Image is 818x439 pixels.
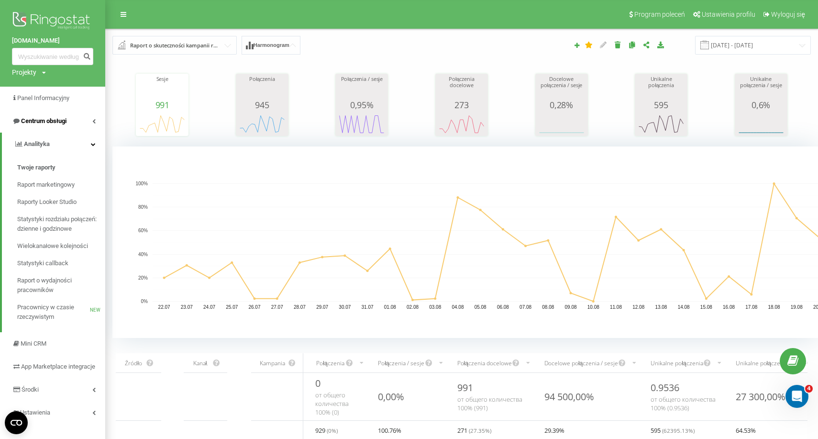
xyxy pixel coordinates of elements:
[17,241,88,251] span: Wielokanałowe kolejności
[17,276,100,295] span: Raport o wydajności pracowników
[315,425,338,436] span: 929
[315,391,349,416] span: от общего количества 100% ( 0 )
[662,427,695,434] span: ( 62395.13 %)
[12,36,93,45] a: [DOMAIN_NAME]
[17,272,105,299] a: Raport o wydajności pracowników
[637,76,685,100] div: Unikalne połączenia
[736,425,756,436] span: 64.53 %
[17,259,68,268] span: Statystyki callback
[17,237,105,255] a: Wielokanałowe kolejności
[338,76,386,100] div: Połączenia / sesje
[454,99,468,111] span: 273
[138,275,148,281] text: 20%
[651,425,695,436] span: 595
[407,304,419,310] text: 02.08
[384,304,396,310] text: 01.08
[17,193,105,211] a: Raporty Looker Studio
[21,363,95,370] span: App Marketplace integracje
[17,197,77,207] span: Raporty Looker Studio
[255,99,269,111] span: 945
[771,11,805,18] span: Wyloguj się
[457,381,473,394] span: 991
[138,205,148,210] text: 80%
[651,359,703,367] div: Unikalne połączenia
[574,42,580,48] i: Utwórz raport
[327,427,338,434] span: ( 0 %)
[438,110,486,138] svg: A chart.
[362,304,374,310] text: 31.07
[737,100,785,110] div: 0,6%
[452,304,464,310] text: 04.08
[17,214,100,234] span: Statystyki rozdziału połączeń: dzienne i godzinowe
[438,76,486,100] div: Połączenia docelowe
[17,255,105,272] a: Statystyki callback
[655,304,667,310] text: 13.08
[22,386,39,393] span: Środki
[642,41,651,48] i: Udostępnij ustawienia raportu
[138,228,148,234] text: 60%
[610,304,622,310] text: 11.08
[17,163,55,172] span: Twoje raporty
[565,304,577,310] text: 09.08
[141,299,148,304] text: 0%
[599,41,608,48] i: Edytuj raportu
[587,304,599,310] text: 10.08
[338,100,386,110] div: 0,95%
[654,99,668,111] span: 595
[238,110,286,138] div: A chart.
[20,409,50,416] span: Ustawienia
[378,359,424,367] div: Połączenia / sesje
[657,41,665,48] i: Pobierz raport
[155,99,169,111] span: 991
[339,304,351,310] text: 30.07
[651,395,716,412] span: от общего количества 100% ( 0.9536 )
[122,359,146,367] div: Źródło
[538,110,586,138] svg: A chart.
[736,390,785,403] div: 27 300,00%
[737,76,785,100] div: Unikalne połączenia / sesje
[497,304,509,310] text: 06.08
[254,42,289,48] span: Harmonogram
[475,304,486,310] text: 05.08
[138,252,148,257] text: 40%
[226,304,238,310] text: 25.07
[585,41,593,48] i: Ten raport zostanie załadowany jako pierwszy po otwarciu Analytics. Możesz ustawić dowolny inny r...
[242,36,300,55] button: Harmonogram
[17,299,105,326] a: Pracownicy w czasie rzeczywistymNEW
[315,377,321,390] span: 0
[544,359,618,367] div: Docelowe połączenia / sesje
[338,110,386,138] svg: A chart.
[637,110,685,138] svg: A chart.
[203,304,215,310] text: 24.07
[21,117,66,124] span: Centrum obsługi
[12,68,36,77] div: Projekty
[24,140,50,147] span: Analityka
[378,425,401,436] span: 100.76 %
[457,425,491,436] span: 271
[538,100,586,110] div: 0,28%
[702,11,755,18] span: Ustawienia profilu
[17,94,69,101] span: Panel Informacyjny
[457,359,512,367] div: Połączenia docelowe
[520,304,531,310] text: 07.08
[457,395,522,412] span: от общего количества 100% ( 991 )
[378,390,404,403] div: 0,00%
[138,110,186,138] svg: A chart.
[17,180,75,190] span: Raport marketingowy
[700,304,712,310] text: 15.08
[17,211,105,237] a: Statystyki rozdziału połączeń: dzienne i godzinowe
[745,304,757,310] text: 17.08
[805,385,813,393] span: 4
[544,390,594,403] div: 94 500,00%
[632,304,644,310] text: 12.08
[138,76,186,100] div: Sesje
[21,340,46,347] span: Mini CRM
[135,181,148,186] text: 100%
[429,304,441,310] text: 03.08
[238,76,286,100] div: Połączenia
[130,40,220,51] div: Raport o skuteczności kampanii reklamowych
